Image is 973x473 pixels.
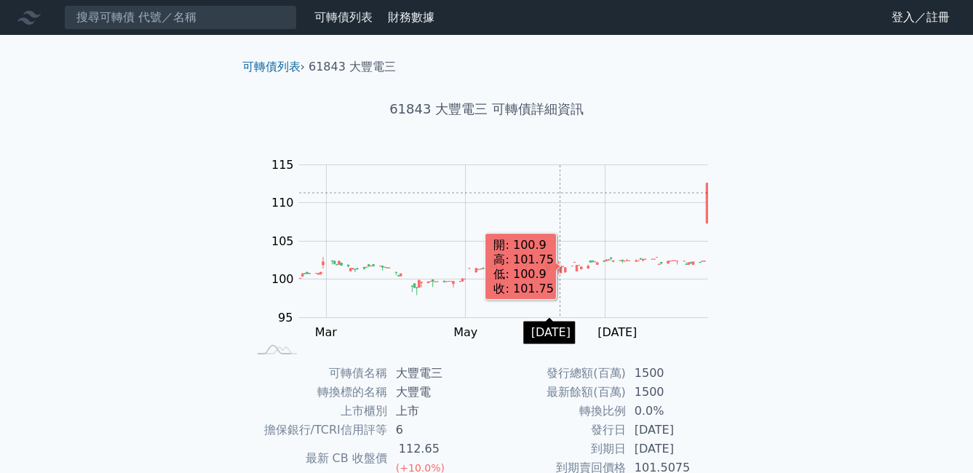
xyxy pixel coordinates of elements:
td: 1500 [626,383,726,402]
td: [DATE] [626,440,726,458]
tspan: [DATE] [597,325,637,339]
td: 到期日 [487,440,626,458]
td: 上市櫃別 [248,402,387,421]
div: 112.65 [396,440,442,458]
h1: 61843 大豐電三 可轉債詳細資訊 [231,99,743,119]
tspan: 95 [278,311,293,325]
td: 6 [387,421,487,440]
li: › [242,58,305,76]
td: 最新餘額(百萬) [487,383,626,402]
td: 可轉債名稱 [248,364,387,383]
li: 61843 大豐電三 [309,58,396,76]
g: Series [299,183,707,295]
tspan: 110 [271,196,294,210]
td: 轉換比例 [487,402,626,421]
g: Chart [264,158,730,339]
tspan: 115 [271,158,294,172]
td: 上市 [387,402,487,421]
a: 可轉債列表 [314,10,373,24]
tspan: 105 [271,234,294,248]
td: 1500 [626,364,726,383]
a: 可轉債列表 [242,60,301,73]
a: 財務數據 [388,10,434,24]
a: 登入／註冊 [880,6,961,29]
tspan: Mar [315,325,338,339]
tspan: May [453,325,477,339]
td: 0.0% [626,402,726,421]
td: 轉換標的名稱 [248,383,387,402]
td: 大豐電三 [387,364,487,383]
tspan: 100 [271,272,294,286]
input: 搜尋可轉債 代號／名稱 [64,5,297,30]
td: 大豐電 [387,383,487,402]
td: [DATE] [626,421,726,440]
td: 擔保銀行/TCRI信用評等 [248,421,387,440]
td: 發行日 [487,421,626,440]
td: 發行總額(百萬) [487,364,626,383]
